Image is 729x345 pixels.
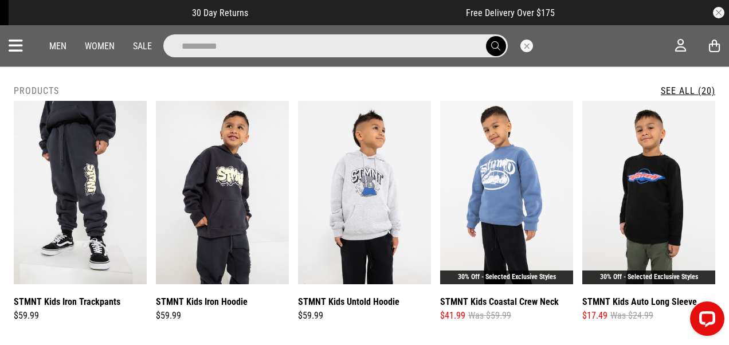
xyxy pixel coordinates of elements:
a: 30% Off - Selected Exclusive Styles [458,273,556,281]
a: See All (20) [661,85,715,96]
img: Stmnt Kids Iron Trackpants in Grey [14,101,147,284]
img: Stmnt Kids Coastal Crew Neck in Unknown [440,101,573,284]
span: Free Delivery Over $175 [466,7,555,18]
a: Men [49,41,66,52]
a: STMNT Kids Coastal Crew Neck [440,295,559,309]
span: 30 Day Returns [192,7,248,18]
a: Sale [133,41,152,52]
span: Was $24.99 [610,309,653,323]
img: Stmnt Kids Auto Long Sleeve in Black [582,101,715,284]
a: STMNT Kids Untold Hoodie [298,295,399,309]
div: $59.99 [14,309,147,323]
div: $59.99 [156,309,289,323]
iframe: Customer reviews powered by Trustpilot [271,7,443,18]
a: STMNT Kids Iron Trackpants [14,295,120,309]
span: $41.99 [440,309,465,323]
a: STMNT Kids Auto Long Sleeve [582,295,697,309]
iframe: LiveChat chat widget [681,297,729,345]
img: Stmnt Kids Untold Hoodie in Grey [298,101,431,284]
a: STMNT Kids Iron Hoodie [156,295,248,309]
h2: Products [14,85,59,96]
a: Women [85,41,115,52]
a: 30% Off - Selected Exclusive Styles [600,273,698,281]
span: Was $59.99 [468,309,511,323]
span: $17.49 [582,309,607,323]
img: Stmnt Kids Iron Hoodie in Grey [156,101,289,284]
button: Close search [520,40,533,52]
div: $59.99 [298,309,431,323]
